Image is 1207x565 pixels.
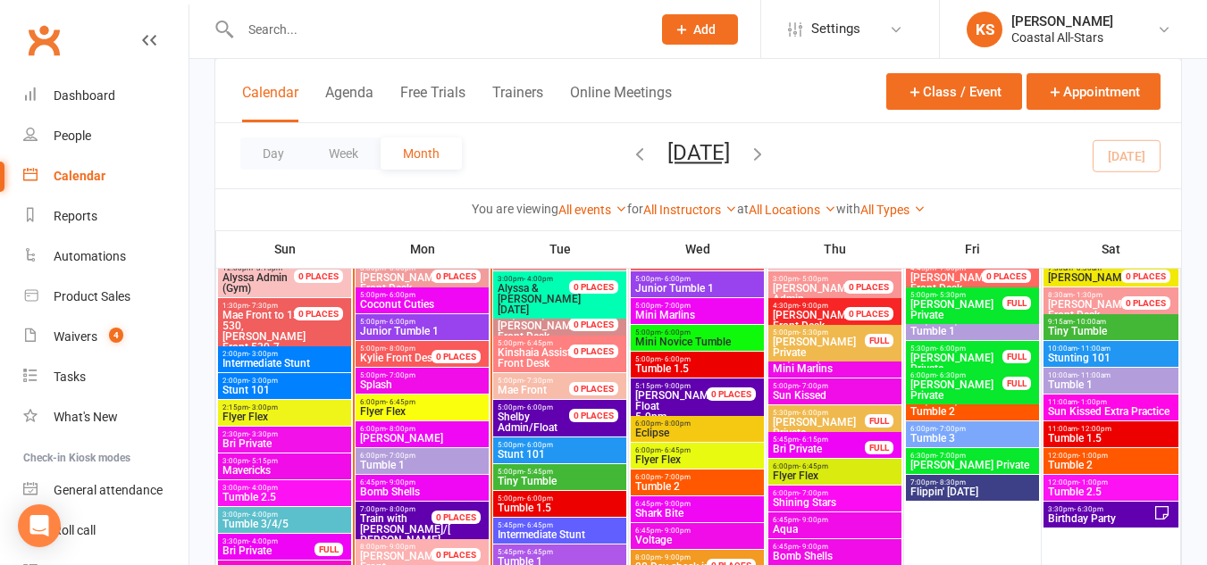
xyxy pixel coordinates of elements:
[634,446,760,454] span: 6:00pm
[634,328,760,337] span: 5:00pm
[359,486,485,497] span: Bomb Shells
[524,403,553,411] span: - 6:00pm
[836,202,860,216] strong: with
[799,543,828,551] span: - 9:00pm
[634,428,760,438] span: Eclipse
[1073,264,1102,272] span: - 8:30am
[1047,318,1175,326] span: 9:15am
[248,403,278,411] span: - 3:00pm
[1002,350,1031,363] div: FULL
[772,363,898,374] span: Mini Marlins
[772,462,898,470] span: 6:00pm
[661,382,691,390] span: - 9:00pm
[772,417,866,438] span: [PERSON_NAME] Private
[242,84,298,122] button: Calendar
[1047,264,1143,272] span: 7:30am
[497,494,623,503] span: 5:00pm
[359,505,453,513] span: 7:00pm
[359,291,485,299] span: 5:00pm
[222,403,348,411] span: 2:15pm
[661,355,691,363] span: - 6:00pm
[1048,298,1131,321] span: [PERSON_NAME] Front Desk
[498,320,581,343] span: [PERSON_NAME] Front Desk
[240,137,306,170] button: Day
[1027,73,1161,110] button: Appointment
[569,280,618,294] div: 0 PLACES
[222,430,348,438] span: 2:30pm
[354,230,491,268] th: Mon
[904,230,1042,268] th: Fri
[1047,433,1175,444] span: Tumble 1.5
[359,264,453,272] span: 3:00pm
[1047,425,1175,433] span: 11:00am
[497,449,623,460] span: Stunt 101
[909,406,1035,417] span: Tumble 2
[569,409,618,422] div: 0 PLACES
[772,390,898,401] span: Sun Kissed
[1011,13,1113,29] div: [PERSON_NAME]
[524,494,553,503] span: - 6:00pm
[497,347,591,369] span: Front Desk
[772,436,866,444] span: 5:45pm
[634,420,760,428] span: 6:00pm
[294,270,343,283] div: 0 PLACES
[248,302,278,310] span: - 7:30pm
[23,237,189,277] a: Automations
[1078,452,1108,460] span: - 1:00pm
[909,433,1035,444] span: Tumble 3
[386,478,415,486] span: - 9:00pm
[54,410,118,424] div: What's New
[643,203,737,217] a: All Instructors
[1048,271,1131,284] span: [PERSON_NAME]
[634,302,760,310] span: 5:00pm
[359,452,485,460] span: 6:00pm
[497,503,623,513] span: Tumble 1.5
[222,519,348,529] span: Tumble 3/4/5
[1047,460,1175,470] span: Tumble 2
[909,326,1035,337] span: Tumble 1
[23,397,189,437] a: What's New
[661,302,691,310] span: - 7:00pm
[222,537,315,545] span: 3:30pm
[772,409,866,417] span: 5:30pm
[1047,345,1175,353] span: 10:00am
[1002,296,1031,310] div: FULL
[491,230,629,268] th: Tue
[360,271,443,295] span: [PERSON_NAME] Front Desk
[936,345,966,353] span: - 6:00pm
[662,14,738,45] button: Add
[634,481,760,492] span: Tumble 2
[359,513,453,545] span: [PERSON_NAME]/[PERSON_NAME]
[909,425,1035,433] span: 6:00pm
[524,377,553,385] span: - 7:30pm
[1073,291,1102,299] span: - 1:30pm
[661,500,691,508] span: - 9:00pm
[360,512,407,525] span: Train with
[772,328,866,337] span: 5:00pm
[54,523,96,537] div: Roll call
[359,326,485,337] span: Junior Tumble 1
[860,203,926,217] a: All Types
[23,156,189,196] a: Calendar
[936,291,966,299] span: - 5:30pm
[811,9,860,49] span: Settings
[497,283,591,315] span: [DATE]
[661,473,691,481] span: - 7:00pm
[386,505,415,513] span: - 8:00pm
[359,318,485,326] span: 5:00pm
[248,350,278,358] span: - 3:00pm
[634,553,728,561] span: 8:00pm
[749,203,836,217] a: All Locations
[216,230,354,268] th: Sun
[909,379,1003,401] span: [PERSON_NAME] Private
[799,462,828,470] span: - 6:45pm
[23,277,189,317] a: Product Sales
[799,436,828,444] span: - 6:15pm
[629,230,767,268] th: Wed
[248,537,278,545] span: - 4:00pm
[909,353,1003,374] span: [PERSON_NAME] Private
[936,371,966,379] span: - 6:30pm
[54,483,163,497] div: General attendance
[386,345,415,353] span: - 8:00pm
[799,302,828,310] span: - 9:00pm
